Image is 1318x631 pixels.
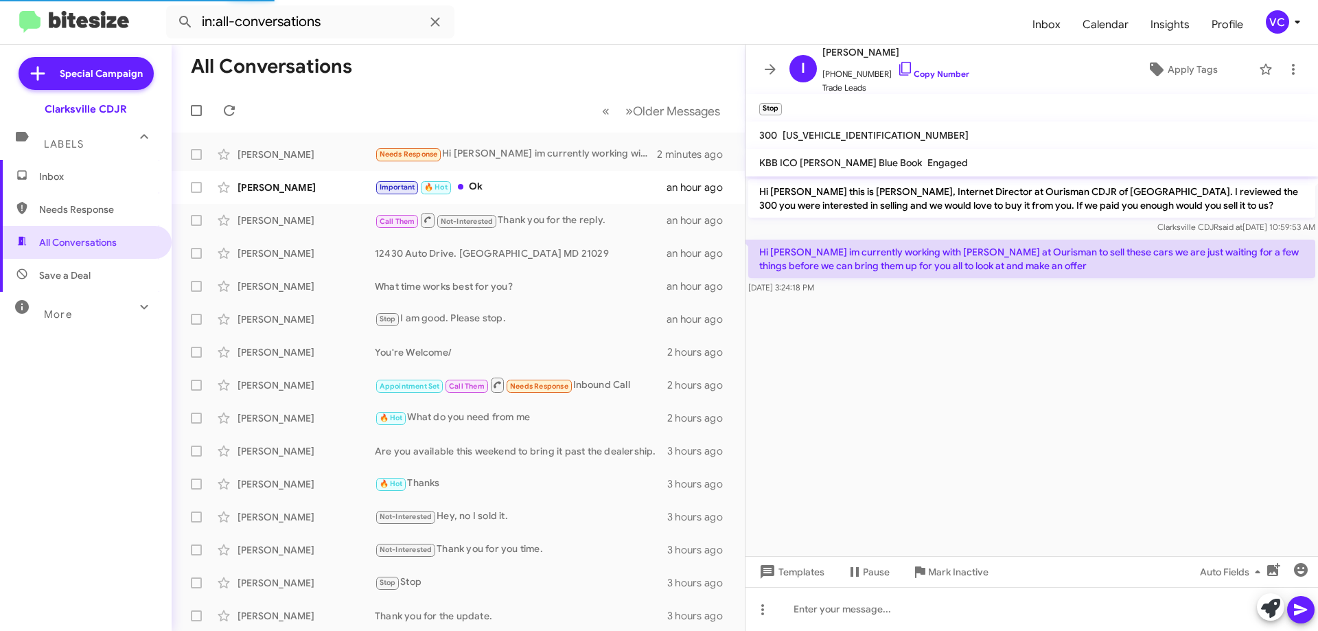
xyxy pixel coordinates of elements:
[1218,222,1242,232] span: said at
[748,240,1315,278] p: Hi [PERSON_NAME] im currently working with [PERSON_NAME] at Ourisman to sell these cars we are ju...
[375,575,667,590] div: Stop
[667,214,734,227] div: an hour ago
[783,129,969,141] span: [US_VEHICLE_IDENTIFICATION_NUMBER]
[822,60,969,81] span: [PHONE_NUMBER]
[657,148,734,161] div: 2 minutes ago
[375,246,667,260] div: 12430 Auto Drive. [GEOGRAPHIC_DATA] MD 21029
[667,378,734,392] div: 2 hours ago
[424,183,448,192] span: 🔥 Hot
[748,282,814,292] span: [DATE] 3:24:18 PM
[238,345,375,359] div: [PERSON_NAME]
[39,268,91,282] span: Save a Deal
[449,382,485,391] span: Call Them
[1201,5,1254,45] a: Profile
[39,203,156,216] span: Needs Response
[39,170,156,183] span: Inbox
[1111,57,1252,82] button: Apply Tags
[594,97,728,125] nav: Page navigation example
[238,444,375,458] div: [PERSON_NAME]
[897,69,969,79] a: Copy Number
[375,279,667,293] div: What time works best for you?
[375,444,667,458] div: Are you available this weekend to bring it past the dealership.
[39,236,117,249] span: All Conversations
[901,560,999,584] button: Mark Inactive
[238,181,375,194] div: [PERSON_NAME]
[667,576,734,590] div: 3 hours ago
[19,57,154,90] a: Special Campaign
[1140,5,1201,45] a: Insights
[238,214,375,227] div: [PERSON_NAME]
[759,157,922,169] span: KBB ICO [PERSON_NAME] Blue Book
[375,609,667,623] div: Thank you for the update.
[863,560,890,584] span: Pause
[375,179,667,195] div: Ok
[380,479,403,488] span: 🔥 Hot
[375,345,667,359] div: You're Welcome/
[375,146,657,162] div: Hi [PERSON_NAME] im currently working with [PERSON_NAME] at Ourisman to sell these cars we are ju...
[238,279,375,293] div: [PERSON_NAME]
[375,211,667,229] div: Thank you for the reply.
[1200,560,1266,584] span: Auto Fields
[380,512,432,521] span: Not-Interested
[1266,10,1289,34] div: VC
[1254,10,1303,34] button: VC
[667,246,734,260] div: an hour ago
[380,217,415,226] span: Call Them
[667,279,734,293] div: an hour ago
[667,477,734,491] div: 3 hours ago
[238,411,375,425] div: [PERSON_NAME]
[667,312,734,326] div: an hour ago
[745,560,835,584] button: Templates
[1189,560,1277,584] button: Auto Fields
[191,56,352,78] h1: All Conversations
[375,476,667,492] div: Thanks
[759,103,782,115] small: Stop
[602,102,610,119] span: «
[594,97,618,125] button: Previous
[441,217,494,226] span: Not-Interested
[748,179,1315,218] p: Hi [PERSON_NAME] this is [PERSON_NAME], Internet Director at Ourisman CDJR of [GEOGRAPHIC_DATA]. ...
[380,183,415,192] span: Important
[1072,5,1140,45] a: Calendar
[822,81,969,95] span: Trade Leads
[667,510,734,524] div: 3 hours ago
[380,413,403,422] span: 🔥 Hot
[60,67,143,80] span: Special Campaign
[667,609,734,623] div: 3 hours ago
[375,376,667,393] div: Inbound Call
[375,311,667,327] div: I am good. Please stop.
[380,150,438,159] span: Needs Response
[238,543,375,557] div: [PERSON_NAME]
[801,58,805,80] span: I
[1021,5,1072,45] a: Inbox
[375,509,667,525] div: Hey, no I sold it.
[238,477,375,491] div: [PERSON_NAME]
[667,181,734,194] div: an hour ago
[759,129,777,141] span: 300
[238,609,375,623] div: [PERSON_NAME]
[238,148,375,161] div: [PERSON_NAME]
[45,102,127,116] div: Clarksville CDJR
[238,576,375,590] div: [PERSON_NAME]
[380,545,432,554] span: Not-Interested
[44,308,72,321] span: More
[380,314,396,323] span: Stop
[835,560,901,584] button: Pause
[375,410,667,426] div: What do you need from me
[928,560,988,584] span: Mark Inactive
[633,104,720,119] span: Older Messages
[380,382,440,391] span: Appointment Set
[822,44,969,60] span: [PERSON_NAME]
[756,560,824,584] span: Templates
[617,97,728,125] button: Next
[238,510,375,524] div: [PERSON_NAME]
[510,382,568,391] span: Needs Response
[238,312,375,326] div: [PERSON_NAME]
[375,542,667,558] div: Thank you for you time.
[667,543,734,557] div: 3 hours ago
[1168,57,1218,82] span: Apply Tags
